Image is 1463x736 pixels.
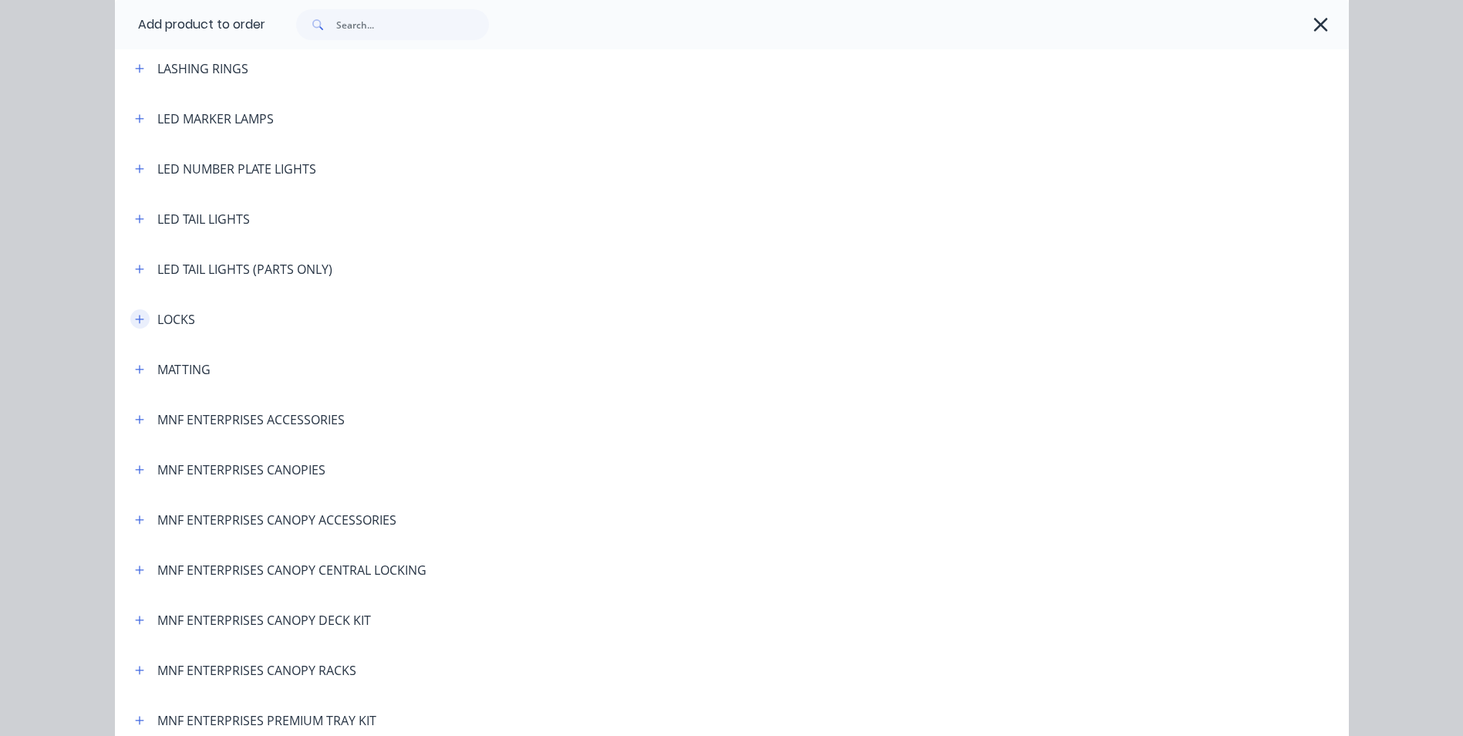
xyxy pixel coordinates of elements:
div: MNF ENTERPRISES ACCESSORIES [157,410,345,429]
div: MNF ENTERPRISES CANOPY ACCESSORIES [157,511,396,529]
div: LED NUMBER PLATE LIGHTS [157,160,316,178]
div: MNF ENTERPRISES CANOPY RACKS [157,661,356,680]
div: LED MARKER LAMPS [157,110,274,128]
div: LED TAIL LIGHTS [157,210,250,228]
div: LOCKS [157,310,195,329]
input: Search... [336,9,489,40]
div: MNF ENTERPRISES PREMIUM TRAY KIT [157,711,376,730]
div: MNF ENTERPRISES CANOPY DECK KIT [157,611,371,630]
div: MNF ENTERPRISES CANOPIES [157,461,325,479]
div: LASHING RINGS [157,59,248,78]
div: MNF ENTERPRISES CANOPY CENTRAL LOCKING [157,561,426,579]
div: MATTING [157,360,211,379]
div: LED TAIL LIGHTS (PARTS ONLY) [157,260,332,279]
